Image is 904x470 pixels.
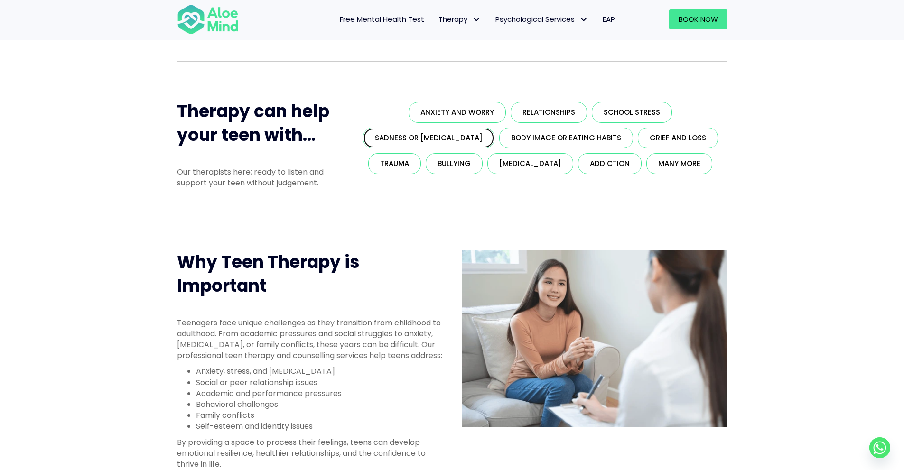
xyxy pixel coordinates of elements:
a: TherapyTherapy: submenu [431,9,488,29]
a: EAP [596,9,622,29]
a: Sadness or [MEDICAL_DATA] [363,128,494,148]
nav: Menu [251,9,622,29]
a: Psychological ServicesPsychological Services: submenu [488,9,596,29]
span: Therapy [438,14,481,24]
span: EAP [603,14,615,24]
span: Why Teen Therapy is Important [177,250,360,298]
span: Therapy: submenu [470,13,484,27]
a: Many more [646,153,712,174]
span: Book Now [679,14,718,24]
span: Bullying [438,158,471,168]
span: Trauma [380,158,409,168]
a: Body image or eating habits [499,128,633,148]
li: Academic and performance pressures [196,388,443,399]
a: Trauma [368,153,421,174]
a: Grief and loss [638,128,718,148]
span: Addiction [590,158,630,168]
span: Psychological Services [495,14,588,24]
span: Sadness or [MEDICAL_DATA] [375,133,483,143]
a: Addiction [578,153,642,174]
li: Self-esteem and identity issues [196,421,443,432]
p: By providing a space to process their feelings, teens can develop emotional resilience, healthier... [177,437,443,470]
a: Free Mental Health Test [333,9,431,29]
a: School stress [592,102,672,123]
a: Whatsapp [869,437,890,458]
li: Family conflicts [196,410,443,421]
p: Teenagers face unique challenges as they transition from childhood to adulthood. From academic pr... [177,317,443,361]
img: mental-health-counselor-young-woman-600nw-2147863159 [462,250,727,427]
a: Anxiety and worry [409,102,506,123]
p: Our therapists here; ready to listen and support your teen without judgement. [177,166,340,188]
a: Bullying [426,153,483,174]
a: [MEDICAL_DATA] [487,153,573,174]
span: Psychological Services: submenu [577,13,591,27]
span: School stress [604,107,660,117]
span: Many more [658,158,700,168]
span: Therapy can help your teen with... [177,99,329,147]
a: Relationships [511,102,587,123]
span: Grief and loss [650,133,706,143]
li: Anxiety, stress, and [MEDICAL_DATA] [196,366,443,377]
img: Aloe mind Logo [177,4,239,35]
span: Body image or eating habits [511,133,621,143]
span: [MEDICAL_DATA] [499,158,561,168]
span: Anxiety and worry [420,107,494,117]
a: Book Now [669,9,727,29]
li: Behavioral challenges [196,399,443,410]
li: Social or peer relationship issues [196,377,443,388]
span: Free Mental Health Test [340,14,424,24]
span: Relationships [522,107,575,117]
